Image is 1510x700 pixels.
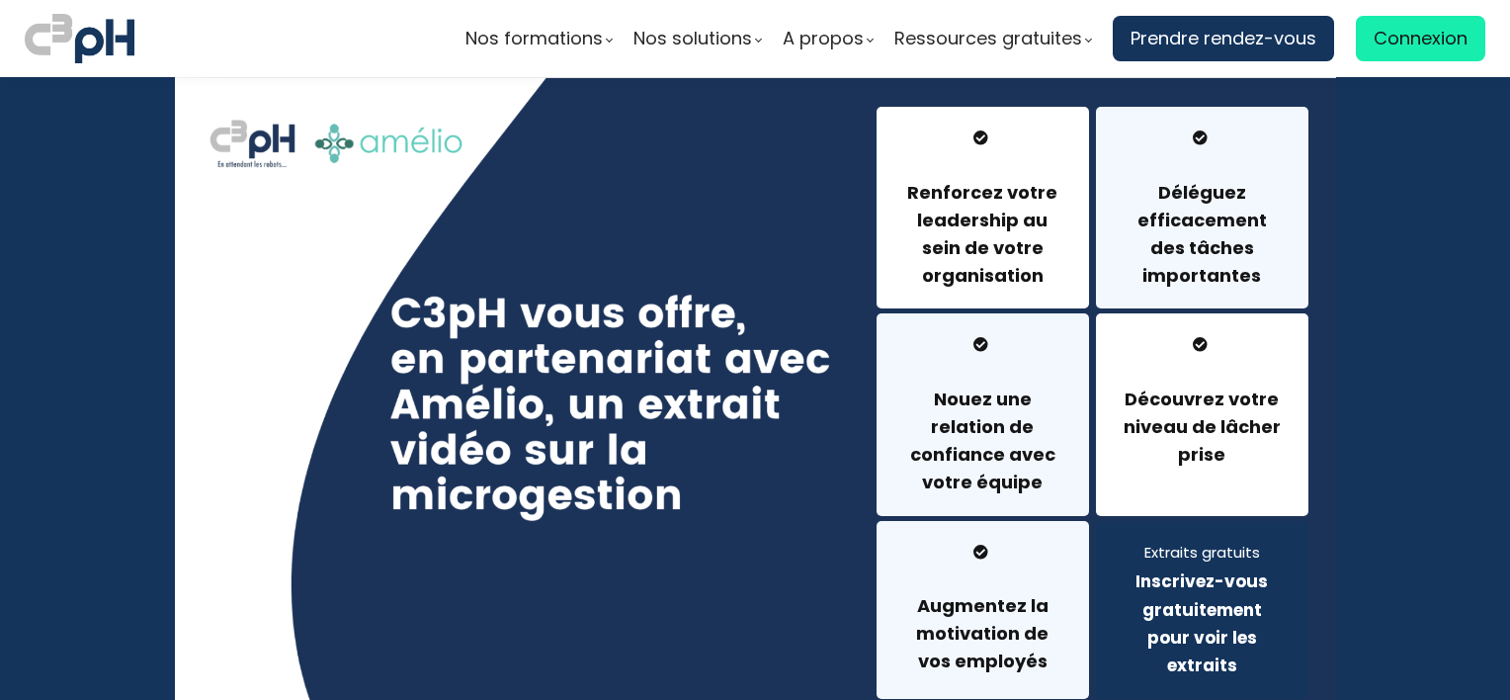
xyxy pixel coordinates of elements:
a: Connexion [1356,16,1485,61]
h4: Renforcez votre leadership au sein de votre organisation [901,179,1064,290]
span: A propos [783,24,864,53]
span: Connexion [1374,24,1468,53]
img: logo C3PH [25,10,134,67]
div: Extraits gratuits [1121,541,1284,566]
h4: Déléguez efficacement des tâches importantes [1121,179,1284,290]
span: Nos formations [465,24,603,53]
span: Prendre rendez-vous [1131,24,1316,53]
span: Ressources gratuites [894,24,1082,53]
span: Nos solutions [633,24,752,53]
h4: Découvrez votre niveau de lâcher prise [1121,386,1284,469]
strong: Inscrivez-vous gratuitement pour voir les extraits [1135,569,1268,676]
h4: Nouez une relation de confiance avec votre équipe [901,386,1064,496]
a: Prendre rendez-vous [1113,16,1334,61]
h4: Augmentez la motivation de vos employés [901,592,1064,675]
